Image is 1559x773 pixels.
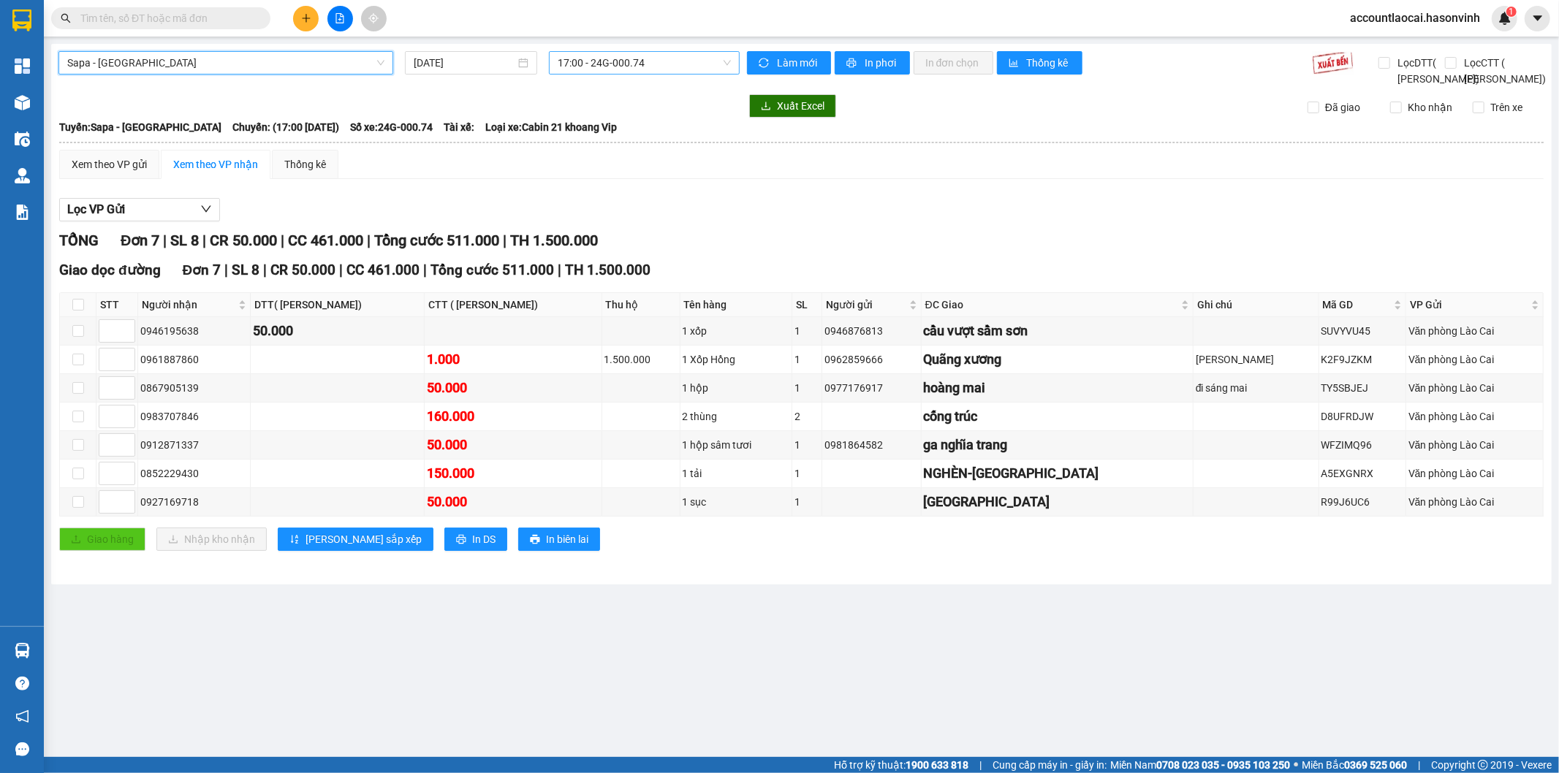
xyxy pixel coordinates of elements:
div: R99J6UC6 [1321,494,1403,510]
button: uploadGiao hàng [59,528,145,551]
div: đi sáng mai [1196,380,1316,396]
img: warehouse-icon [15,168,30,183]
span: 17:00 - 24G-000.74 [558,52,730,74]
div: 0852229430 [140,465,248,481]
input: Tìm tên, số ĐT hoặc mã đơn [80,10,253,26]
span: | [1418,757,1420,773]
button: aim [361,6,387,31]
div: 50.000 [427,492,599,512]
div: Văn phòng Lào Cai [1408,494,1541,510]
button: downloadNhập kho nhận [156,528,267,551]
div: Văn phòng Lào Cai [1408,465,1541,481]
span: | [558,262,561,278]
div: Văn phòng Lào Cai [1408,351,1541,368]
td: Văn phòng Lào Cai [1406,374,1544,403]
div: 0946195638 [140,323,248,339]
div: A5EXGNRX [1321,465,1403,481]
span: | [224,262,228,278]
span: In DS [472,531,496,547]
span: SL 8 [232,262,259,278]
div: cầu vượt sầm sơn [924,321,1191,341]
img: icon-new-feature [1498,12,1511,25]
span: Tài xế: [444,119,474,135]
th: Thu hộ [602,293,680,317]
span: Người nhận [142,297,235,313]
span: | [263,262,267,278]
div: 50.000 [427,378,599,398]
span: | [503,232,507,249]
span: CR 50.000 [270,262,335,278]
span: Đơn 7 [121,232,159,249]
button: file-add [327,6,353,31]
button: printerIn DS [444,528,507,551]
div: Văn phòng Lào Cai [1408,323,1541,339]
div: Văn phòng Lào Cai [1408,408,1541,424]
strong: 1900 633 818 [906,759,968,771]
button: bar-chartThống kê [997,51,1082,75]
div: 0912871337 [140,437,248,453]
div: Văn phòng Lào Cai [1408,380,1541,396]
button: In đơn chọn [914,51,993,75]
td: WFZIMQ96 [1319,431,1406,460]
span: Miền Bắc [1302,757,1407,773]
button: Lọc VP Gửi [59,198,220,221]
span: Tổng cước 511.000 [430,262,554,278]
span: Lọc CTT ( [PERSON_NAME]) [1459,55,1549,87]
div: 50.000 [253,321,422,341]
div: 2 [794,408,819,424]
div: 0927169718 [140,494,248,510]
span: bar-chart [1009,58,1021,69]
img: warehouse-icon [15,132,30,147]
span: Lọc DTT( [PERSON_NAME]) [1392,55,1482,87]
div: 2 thùng [683,408,790,424]
td: TY5SBJEJ [1319,374,1406,403]
span: In phơi [865,55,898,71]
span: printer [846,58,859,69]
span: TH 1.500.000 [565,262,650,278]
td: A5EXGNRX [1319,460,1406,488]
span: | [339,262,343,278]
span: Lọc VP Gửi [67,200,125,218]
div: 50.000 [427,435,599,455]
span: CC 461.000 [288,232,363,249]
span: download [761,101,771,113]
div: 0867905139 [140,380,248,396]
div: TY5SBJEJ [1321,380,1403,396]
span: plus [301,13,311,23]
button: syncLàm mới [747,51,831,75]
button: sort-ascending[PERSON_NAME] sắp xếp [278,528,433,551]
span: Người gửi [826,297,906,313]
span: Tổng cước 511.000 [374,232,499,249]
div: 0981864582 [824,437,919,453]
span: Loại xe: Cabin 21 khoang Vip [485,119,617,135]
div: 1 Xốp Hồng [683,351,790,368]
strong: 0708 023 035 - 0935 103 250 [1156,759,1290,771]
div: 1 [794,437,819,453]
div: ga nghĩa trang [924,435,1191,455]
button: printerIn phơi [835,51,910,75]
div: 1 xốp [683,323,790,339]
span: Giao dọc đường [59,262,161,278]
span: caret-down [1531,12,1544,25]
div: cống trúc [924,406,1191,427]
div: Quãng xương [924,349,1191,370]
span: TH 1.500.000 [510,232,598,249]
span: sort-ascending [289,534,300,546]
span: CC 461.000 [346,262,420,278]
div: WFZIMQ96 [1321,437,1403,453]
span: question-circle [15,677,29,690]
th: Tên hàng [680,293,793,317]
span: down [200,203,212,215]
span: Đơn 7 [183,262,221,278]
div: 1 hộp [683,380,790,396]
button: downloadXuất Excel [749,94,836,118]
span: Làm mới [777,55,819,71]
img: 9k= [1312,51,1354,75]
div: 1 sục [683,494,790,510]
div: [GEOGRAPHIC_DATA] [924,492,1191,512]
span: file-add [335,13,345,23]
th: STT [96,293,138,317]
div: 1 hộp sâm tươi [683,437,790,453]
td: Văn phòng Lào Cai [1406,403,1544,431]
div: 1 [794,494,819,510]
